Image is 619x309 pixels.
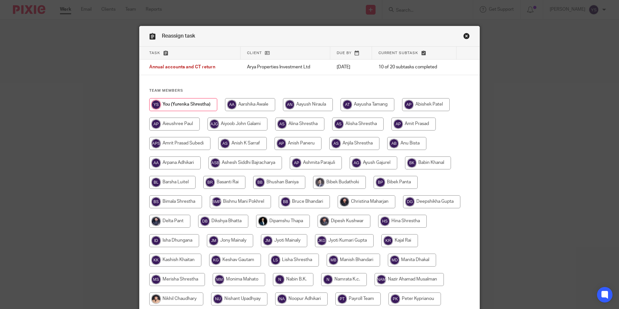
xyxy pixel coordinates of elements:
p: Arya Properties Investment Ltd [247,64,324,70]
span: Task [149,51,160,55]
td: 10 of 20 subtasks completed [372,60,456,75]
span: Due by [337,51,352,55]
span: Client [247,51,262,55]
p: [DATE] [337,64,366,70]
a: Close this dialog window [463,33,470,41]
span: Annual accounts and CT return [149,65,215,70]
h4: Team members [149,88,470,93]
span: Current subtask [378,51,418,55]
span: Reassign task [162,33,195,39]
